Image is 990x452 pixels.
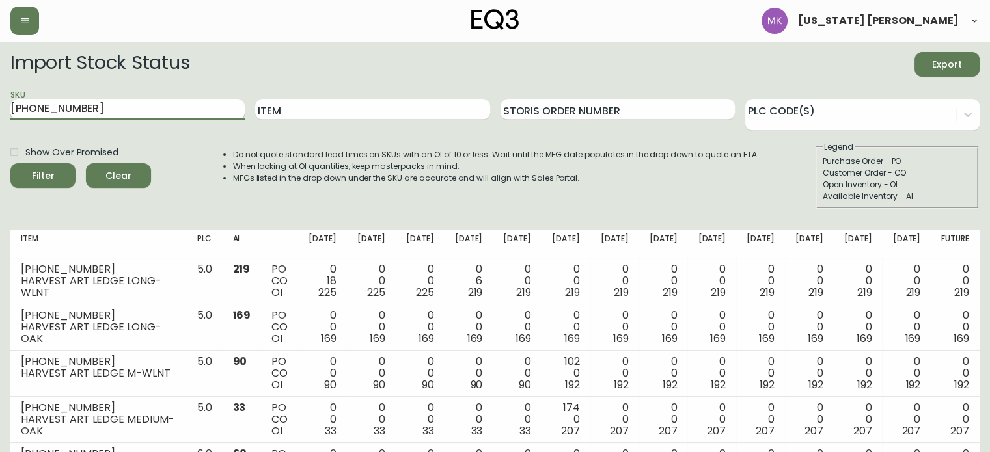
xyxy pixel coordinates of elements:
[650,310,678,345] div: 0 0
[844,263,872,299] div: 0 0
[954,331,969,346] span: 169
[309,263,337,299] div: 0 18
[516,331,531,346] span: 169
[309,402,337,437] div: 0 0
[373,377,385,392] span: 90
[823,155,971,167] div: Purchase Order - PO
[271,356,288,391] div: PO CO
[471,9,519,30] img: logo
[406,263,434,299] div: 0 0
[561,423,580,438] span: 207
[21,321,176,345] div: HARVEST ART LEDGE LONG-OAK
[309,356,337,391] div: 0 0
[795,402,823,437] div: 0 0
[931,230,980,258] th: Future
[711,285,726,300] span: 219
[233,149,759,161] li: Do not quote standard lead times on SKUs with an OI of 10 or less. Wait until the MFG date popula...
[519,377,531,392] span: 90
[552,402,580,437] div: 174 0
[445,230,493,258] th: [DATE]
[21,356,176,367] div: [PHONE_NUMBER]
[233,172,759,184] li: MFGs listed in the drop down under the SKU are accurate and will align with Sales Portal.
[455,310,483,345] div: 0 0
[357,356,385,391] div: 0 0
[357,402,385,437] div: 0 0
[759,331,775,346] span: 169
[760,377,775,392] span: 192
[662,331,678,346] span: 169
[357,263,385,299] div: 0 0
[552,263,580,299] div: 0 0
[325,423,337,438] span: 33
[347,230,396,258] th: [DATE]
[32,168,55,184] div: Filter
[905,285,920,300] span: 219
[892,356,920,391] div: 0 0
[10,163,76,188] button: Filter
[370,331,385,346] span: 169
[298,230,347,258] th: [DATE]
[639,230,688,258] th: [DATE]
[271,310,288,345] div: PO CO
[21,414,176,437] div: HARVEST ART LEDGE MEDIUM-OAK
[187,397,223,443] td: 5.0
[954,377,969,392] span: 192
[406,402,434,437] div: 0 0
[10,52,189,77] h2: Import Stock Status
[853,423,872,438] span: 207
[823,167,971,179] div: Customer Order - CO
[271,377,282,392] span: OI
[834,230,883,258] th: [DATE]
[823,141,855,153] legend: Legend
[25,146,118,159] span: Show Over Promised
[941,263,969,299] div: 0 0
[941,310,969,345] div: 0 0
[455,402,483,437] div: 0 0
[271,263,288,299] div: PO CO
[844,356,872,391] div: 0 0
[21,310,176,321] div: [PHONE_NUMBER]
[318,285,337,300] span: 225
[892,310,920,345] div: 0 0
[710,331,726,346] span: 169
[374,423,385,438] span: 33
[687,230,736,258] th: [DATE]
[601,402,629,437] div: 0 0
[941,402,969,437] div: 0 0
[271,423,282,438] span: OI
[823,179,971,191] div: Open Inventory - OI
[798,16,959,26] span: [US_STATE] [PERSON_NAME]
[857,377,872,392] span: 192
[857,331,872,346] span: 169
[698,402,726,437] div: 0 0
[650,356,678,391] div: 0 0
[698,356,726,391] div: 0 0
[309,310,337,345] div: 0 0
[882,230,931,258] th: [DATE]
[610,423,629,438] span: 207
[565,377,580,392] span: 192
[762,8,788,34] img: ea5e0531d3ed94391639a5d1768dbd68
[795,356,823,391] div: 0 0
[747,310,775,345] div: 0 0
[747,263,775,299] div: 0 0
[21,263,176,275] div: [PHONE_NUMBER]
[357,310,385,345] div: 0 0
[954,285,969,300] span: 219
[844,310,872,345] div: 0 0
[614,285,629,300] span: 219
[233,161,759,172] li: When looking at OI quantities, keep masterpacks in mind.
[601,356,629,391] div: 0 0
[564,331,580,346] span: 169
[503,263,531,299] div: 0 0
[663,377,678,392] span: 192
[747,402,775,437] div: 0 0
[925,57,969,73] span: Export
[892,402,920,437] div: 0 0
[552,310,580,345] div: 0 0
[590,230,639,258] th: [DATE]
[698,263,726,299] div: 0 0
[659,423,678,438] span: 207
[470,377,482,392] span: 90
[795,263,823,299] div: 0 0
